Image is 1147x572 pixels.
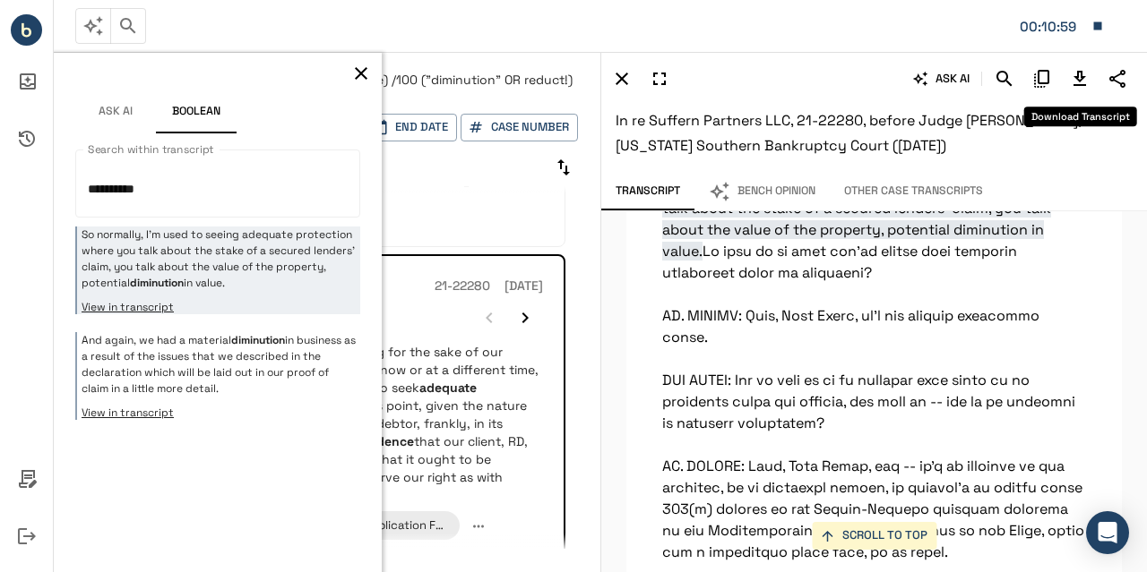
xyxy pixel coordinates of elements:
[616,111,1081,155] span: In re Suffern Partners LLC, 21-22280, before Judge [PERSON_NAME], [US_STATE] Southern Bankruptcy ...
[130,276,184,290] em: diminution
[910,64,974,94] button: ASK AI
[1027,64,1057,94] button: Copy Citation
[830,173,997,210] button: Other Case Transcripts
[82,406,356,420] button: View in transcript
[1020,15,1082,38] div: Matter: 107868:0001
[82,226,356,291] p: So normally, I'm used to seeing adequate protection where you talk about the stake of a secured l...
[461,114,578,141] button: Case Number
[601,173,694,210] button: Transcript
[156,90,237,133] button: Boolean
[88,141,213,157] label: Search within transcript
[82,332,356,397] p: And again, we had a material in business as a result of the issues that we described in the decla...
[435,277,490,296] h6: 21-22280
[694,173,830,210] button: Bench Opinion
[1011,7,1113,45] button: Matter: 107868:0001
[505,277,543,296] h6: [DATE]
[75,90,156,133] button: Ask AI
[989,64,1020,94] button: Search
[291,517,613,533] span: Employment Application For [PERSON_NAME] & Hessen Llp
[1086,511,1129,554] div: Open Intercom Messenger
[82,300,356,314] button: View in transcript
[365,114,457,141] button: End Date
[1102,64,1133,94] button: Share Transcript
[358,433,414,449] em: evidence
[231,333,285,347] em: diminution
[419,380,477,396] em: adequate
[1024,107,1137,126] div: Download Transcript
[812,522,936,550] button: SCROLL TO TOP
[1065,64,1095,94] button: Download Transcript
